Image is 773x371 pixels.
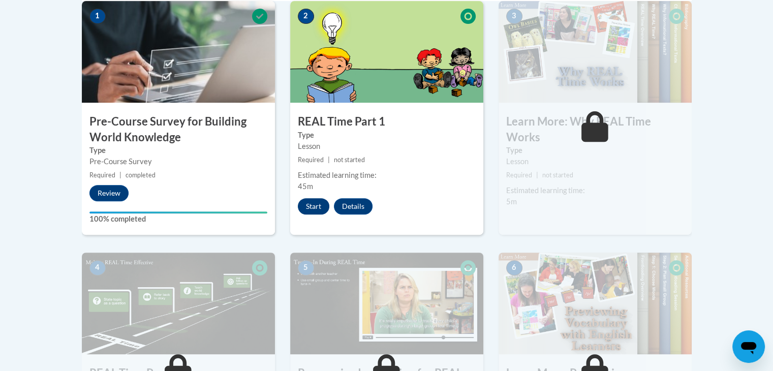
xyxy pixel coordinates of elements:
span: Required [89,171,115,179]
div: Your progress [89,211,267,213]
h3: Pre-Course Survey for Building World Knowledge [82,114,275,145]
span: | [119,171,121,179]
div: Estimated learning time: [506,185,684,196]
span: 1 [89,9,106,24]
span: 2 [298,9,314,24]
div: Lesson [506,156,684,167]
span: | [536,171,538,179]
img: Course Image [499,1,692,103]
img: Course Image [499,253,692,354]
span: | [328,156,330,164]
img: Course Image [82,1,275,103]
span: 5 [298,260,314,275]
img: Course Image [290,253,483,354]
span: 4 [89,260,106,275]
div: Estimated learning time: [298,170,476,181]
span: Required [506,171,532,179]
label: Type [89,145,267,156]
img: Course Image [82,253,275,354]
button: Details [334,198,373,214]
button: Start [298,198,329,214]
h3: REAL Time Part 1 [290,114,483,130]
label: Type [298,130,476,141]
label: Type [506,145,684,156]
span: not started [542,171,573,179]
div: Lesson [298,141,476,152]
span: 3 [506,9,522,24]
img: Course Image [290,1,483,103]
span: 6 [506,260,522,275]
div: Pre-Course Survey [89,156,267,167]
span: 5m [506,197,517,206]
span: 45m [298,182,313,191]
iframe: Button to launch messaging window [732,330,765,363]
button: Review [89,185,129,201]
span: not started [334,156,365,164]
h3: Learn More: Why REAL Time Works [499,114,692,145]
span: completed [126,171,156,179]
span: Required [298,156,324,164]
label: 100% completed [89,213,267,225]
